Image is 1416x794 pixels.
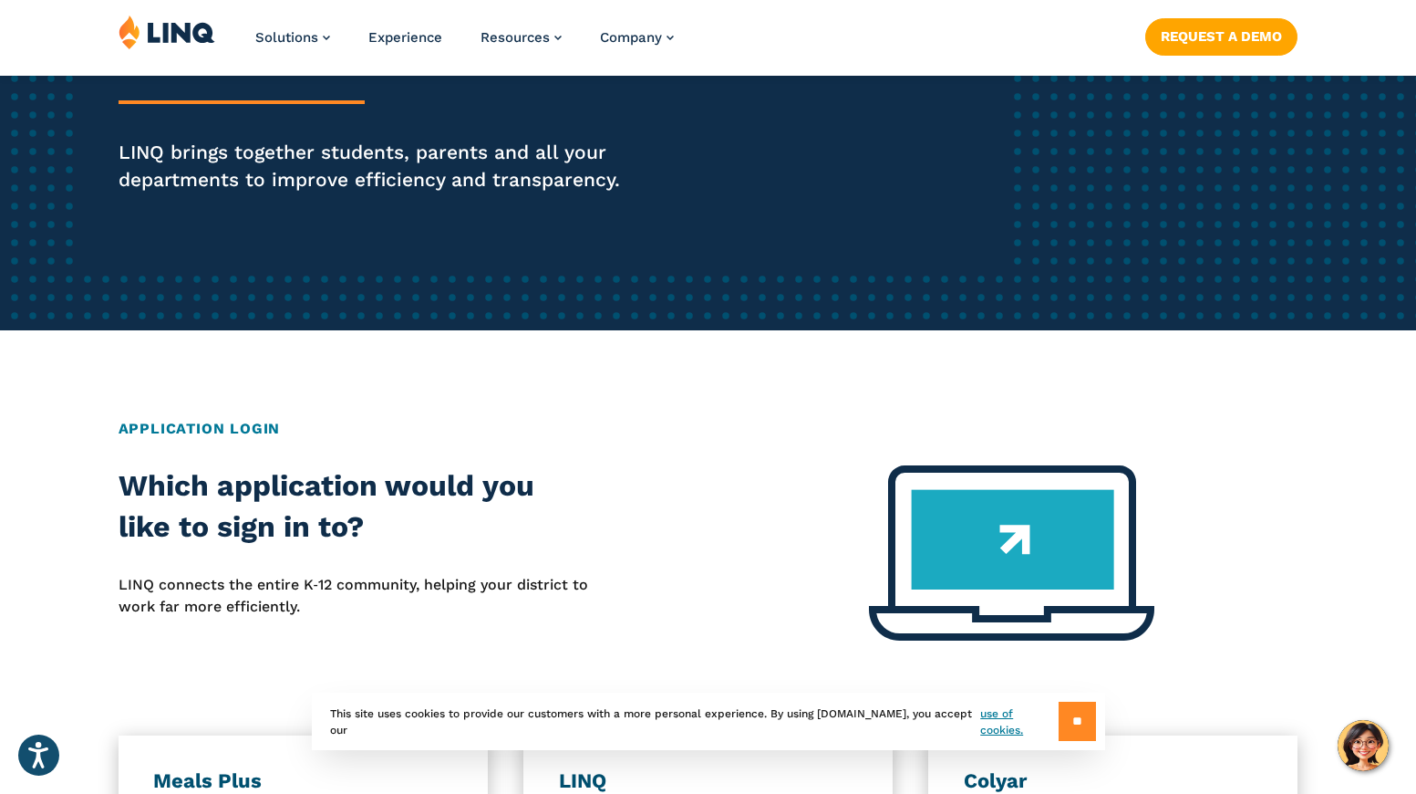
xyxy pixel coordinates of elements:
span: Company [600,29,662,46]
span: Solutions [255,29,318,46]
a: Request a Demo [1145,18,1297,55]
a: Resources [481,29,562,46]
a: use of cookies. [980,705,1058,738]
a: Company [600,29,674,46]
p: LINQ connects the entire K‑12 community, helping your district to work far more efficiently. [119,574,590,619]
h2: Application Login [119,418,1298,440]
p: LINQ brings together students, parents and all your departments to improve efficiency and transpa... [119,139,664,193]
div: This site uses cookies to provide our customers with a more personal experience. By using [DOMAIN... [312,693,1105,750]
h3: LINQ [559,768,858,794]
span: Resources [481,29,550,46]
a: Solutions [255,29,330,46]
nav: Primary Navigation [255,15,674,75]
h3: Colyar [964,768,1263,794]
a: Experience [368,29,442,46]
button: Hello, have a question? Let’s chat. [1338,720,1389,771]
nav: Button Navigation [1145,15,1297,55]
img: LINQ | K‑12 Software [119,15,215,49]
h3: Meals Plus [153,768,452,794]
h2: Which application would you like to sign in to? [119,465,590,548]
